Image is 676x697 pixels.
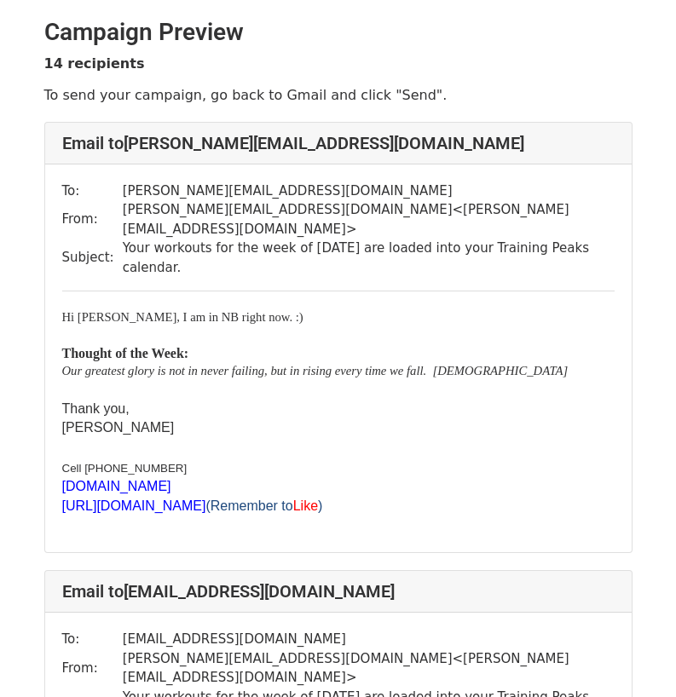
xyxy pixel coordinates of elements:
a: [URL][DOMAIN_NAME] [62,498,206,514]
h4: Email to [EMAIL_ADDRESS][DOMAIN_NAME] [62,581,615,602]
span: ) [318,498,322,513]
a: [DOMAIN_NAME] [62,478,171,494]
td: [PERSON_NAME][EMAIL_ADDRESS][DOMAIN_NAME] [123,181,615,201]
td: From: [62,649,123,688]
p: Hi [PERSON_NAME], I am in NB right now. :) [62,308,615,326]
span: Like [293,498,318,513]
td: Subject: [62,239,123,277]
h2: Campaign Preview [44,18,633,47]
span: (Remember to [205,498,292,513]
td: Your workouts for the week of [DATE] are loaded into your Training Peaks calendar. [123,239,615,277]
td: [EMAIL_ADDRESS][DOMAIN_NAME] [123,630,615,649]
td: [PERSON_NAME][EMAIL_ADDRESS][DOMAIN_NAME] < [PERSON_NAME][EMAIL_ADDRESS][DOMAIN_NAME] > [123,649,615,688]
span: Our greatest glory is not in never failing, but in rising every time we fall. [DEMOGRAPHIC_DATA] [62,364,569,377]
p: To send your campaign, go back to Gmail and click "Send". [44,86,633,104]
td: To: [62,630,123,649]
span: Thought of the Week: [62,346,189,360]
span: [URL][DOMAIN_NAME] [62,498,206,513]
td: [PERSON_NAME][EMAIL_ADDRESS][DOMAIN_NAME] < [PERSON_NAME][EMAIL_ADDRESS][DOMAIN_NAME] > [123,200,615,239]
strong: 14 recipients [44,55,145,72]
h4: Email to [PERSON_NAME][EMAIL_ADDRESS][DOMAIN_NAME] [62,133,615,153]
span: [DOMAIN_NAME] [62,479,171,493]
td: To: [62,181,123,201]
font: Thank you, [62,401,130,416]
font: [PERSON_NAME] [62,420,175,435]
span: Cell [PHONE_NUMBER] [62,462,188,475]
td: From: [62,200,123,239]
